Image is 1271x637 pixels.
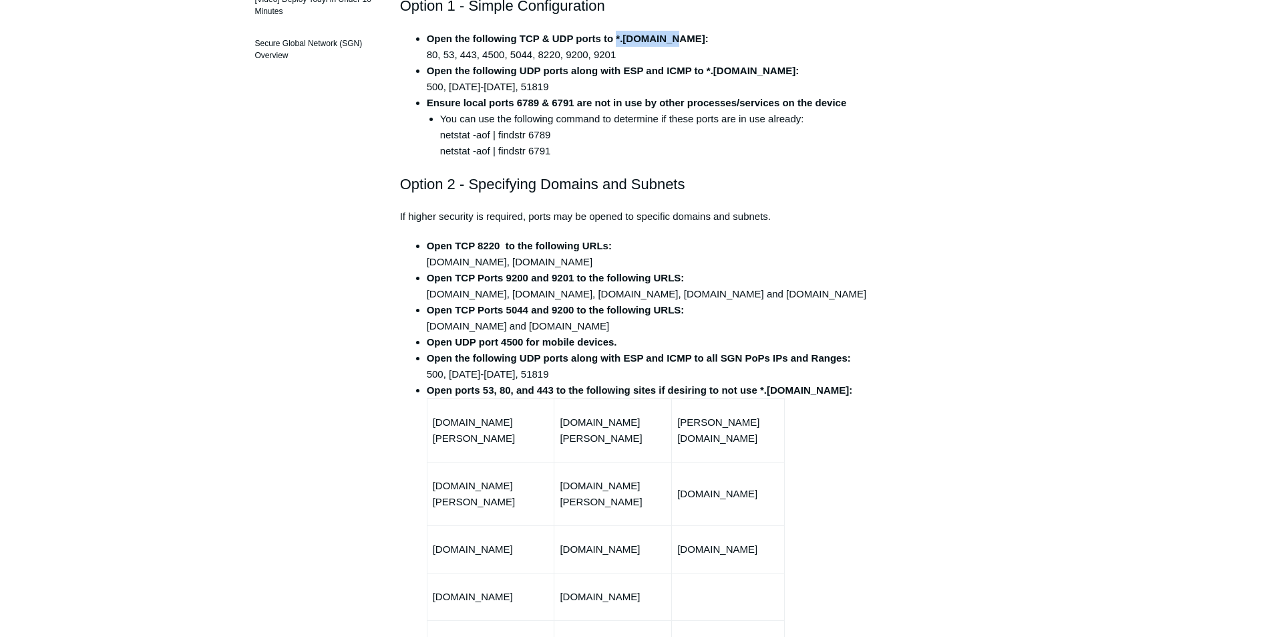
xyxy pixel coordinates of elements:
p: [DOMAIN_NAME] [677,486,779,502]
li: [DOMAIN_NAME] and [DOMAIN_NAME] [427,302,872,334]
td: [DOMAIN_NAME][PERSON_NAME] [427,398,554,462]
h2: Option 2 - Specifying Domains and Subnets [400,172,872,196]
li: [DOMAIN_NAME], [DOMAIN_NAME] [427,238,872,270]
p: [DOMAIN_NAME] [677,541,779,557]
strong: Open TCP Ports 9200 and 9201 to the following URLS: [427,272,685,283]
p: [DOMAIN_NAME] [433,541,549,557]
p: [DOMAIN_NAME] [433,589,549,605]
strong: Open ports 53, 80, and 443 to the following sites if desiring to not use *.[DOMAIN_NAME]: [427,384,853,396]
strong: Open the following UDP ports along with ESP and ICMP to all SGN PoPs IPs and Ranges: [427,352,851,364]
strong: Open UDP port 4500 for mobile devices. [427,336,617,348]
strong: Open TCP Ports 5044 and 9200 to the following URLS: [427,304,685,315]
p: [DOMAIN_NAME][PERSON_NAME] [560,478,666,510]
p: [PERSON_NAME][DOMAIN_NAME] [677,414,779,447]
p: [DOMAIN_NAME][PERSON_NAME] [560,414,666,447]
p: [DOMAIN_NAME] [560,541,666,557]
p: If higher security is required, ports may be opened to specific domains and subnets. [400,209,872,225]
strong: Ensure local ports 6789 & 6791 are not in use by other processes/services on the device [427,97,847,108]
a: Secure Global Network (SGN) Overview [248,31,380,68]
li: 500, [DATE]-[DATE], 51819 [427,63,872,95]
li: You can use the following command to determine if these ports are in use already: netstat -aof | ... [440,111,872,159]
li: [DOMAIN_NAME], [DOMAIN_NAME], [DOMAIN_NAME], [DOMAIN_NAME] and [DOMAIN_NAME] [427,270,872,302]
strong: Open the following UDP ports along with ESP and ICMP to *.[DOMAIN_NAME]: [427,65,799,76]
p: [DOMAIN_NAME][PERSON_NAME] [433,478,549,510]
strong: Open TCP 8220 to the following URLs: [427,240,612,251]
p: [DOMAIN_NAME] [560,589,666,605]
strong: Open the following TCP & UDP ports to *.[DOMAIN_NAME]: [427,33,709,44]
li: 80, 53, 443, 4500, 5044, 8220, 9200, 9201 [427,31,872,63]
li: 500, [DATE]-[DATE], 51819 [427,350,872,382]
